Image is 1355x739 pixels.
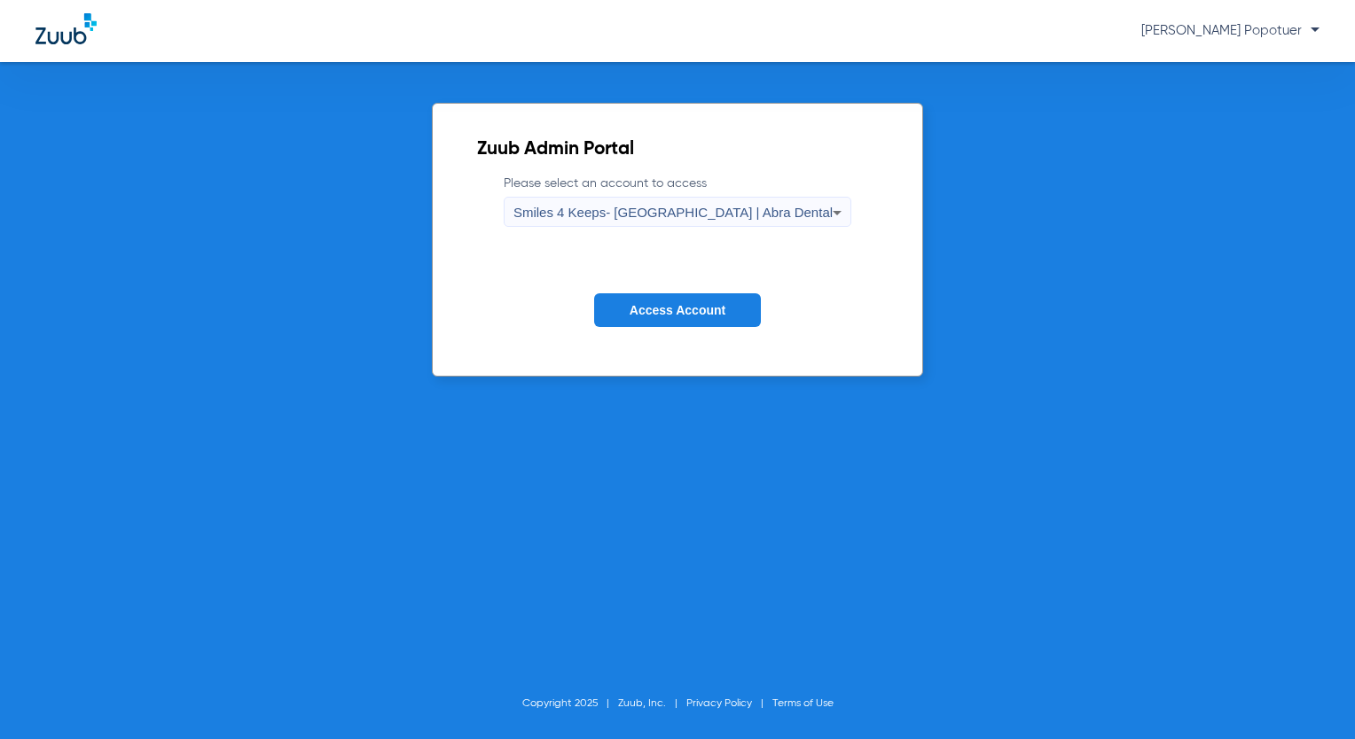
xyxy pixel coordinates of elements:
[618,695,686,712] li: Zuub, Inc.
[772,698,834,709] a: Terms of Use
[477,141,878,159] h2: Zuub Admin Portal
[35,13,97,44] img: Zuub Logo
[1266,654,1355,739] iframe: Chat Widget
[630,303,725,317] span: Access Account
[513,205,833,220] span: Smiles 4 Keeps- [GEOGRAPHIC_DATA] | Abra Dental
[594,293,761,328] button: Access Account
[504,175,851,227] label: Please select an account to access
[1141,24,1320,37] span: [PERSON_NAME] Popotuer
[522,695,618,712] li: Copyright 2025
[686,698,752,709] a: Privacy Policy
